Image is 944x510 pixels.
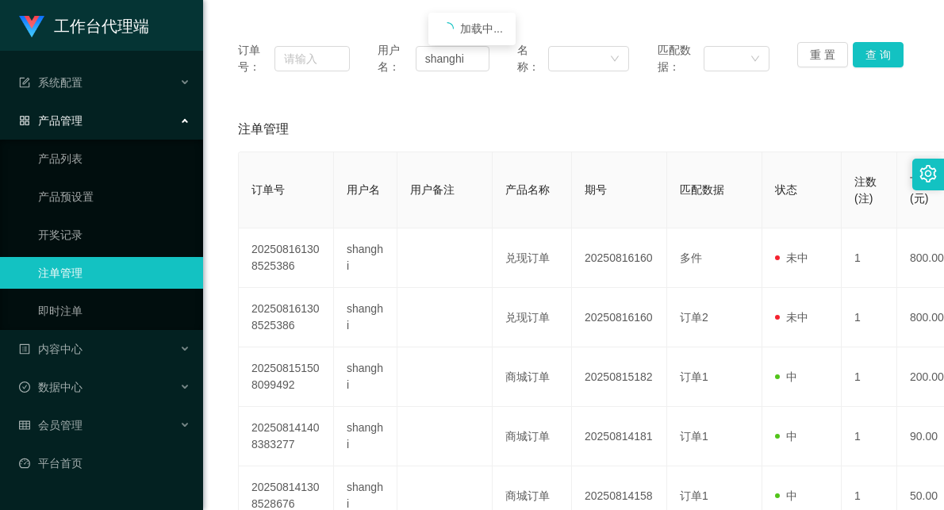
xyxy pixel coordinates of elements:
[680,311,708,324] span: 订单2
[842,288,897,347] td: 1
[19,16,44,38] img: logo.9652507e.png
[239,347,334,407] td: 202508151508099492
[251,183,285,196] span: 订单号
[680,251,702,264] span: 多件
[775,183,797,196] span: 状态
[410,183,455,196] span: 用户备注
[517,42,548,75] span: 名称：
[680,370,708,383] span: 订单1
[919,165,937,182] i: 图标: setting
[775,251,808,264] span: 未中
[572,228,667,288] td: 20250816160
[19,76,83,89] span: 系统配置
[610,54,620,65] i: 图标: down
[38,143,190,174] a: 产品列表
[775,489,797,502] span: 中
[842,347,897,407] td: 1
[334,347,397,407] td: shanghi
[441,22,454,35] i: icon: loading
[239,407,334,466] td: 202508141408383277
[775,430,797,443] span: 中
[38,181,190,213] a: 产品预设置
[775,311,808,324] span: 未中
[572,407,667,466] td: 20250814181
[572,288,667,347] td: 20250816160
[378,42,416,75] span: 用户名：
[493,228,572,288] td: 兑现订单
[854,175,877,205] span: 注数(注)
[54,1,149,52] h1: 工作台代理端
[842,228,897,288] td: 1
[238,120,289,139] span: 注单管理
[334,407,397,466] td: shanghi
[680,430,708,443] span: 订单1
[19,419,83,431] span: 会员管理
[842,407,897,466] td: 1
[38,295,190,327] a: 即时注单
[416,46,489,71] input: 请输入
[505,183,550,196] span: 产品名称
[19,343,30,355] i: 图标: profile
[853,42,904,67] button: 查 询
[493,407,572,466] td: 商城订单
[239,228,334,288] td: 202508161308525386
[38,219,190,251] a: 开奖记录
[19,420,30,431] i: 图标: table
[239,288,334,347] td: 202508161308525386
[19,115,30,126] i: 图标: appstore-o
[274,46,350,71] input: 请输入
[460,22,503,35] span: 加载中...
[19,114,83,127] span: 产品管理
[19,381,83,393] span: 数据中心
[347,183,380,196] span: 用户名
[680,183,724,196] span: 匹配数据
[19,343,83,355] span: 内容中心
[19,77,30,88] i: 图标: form
[19,382,30,393] i: 图标: check-circle-o
[750,54,760,65] i: 图标: down
[493,347,572,407] td: 商城订单
[585,183,607,196] span: 期号
[680,489,708,502] span: 订单1
[38,257,190,289] a: 注单管理
[775,370,797,383] span: 中
[334,288,397,347] td: shanghi
[493,288,572,347] td: 兑现订单
[334,228,397,288] td: shanghi
[19,19,149,32] a: 工作台代理端
[19,447,190,479] a: 图标: dashboard平台首页
[238,42,274,75] span: 订单号：
[572,347,667,407] td: 20250815182
[797,42,848,67] button: 重 置
[658,42,704,75] span: 匹配数据：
